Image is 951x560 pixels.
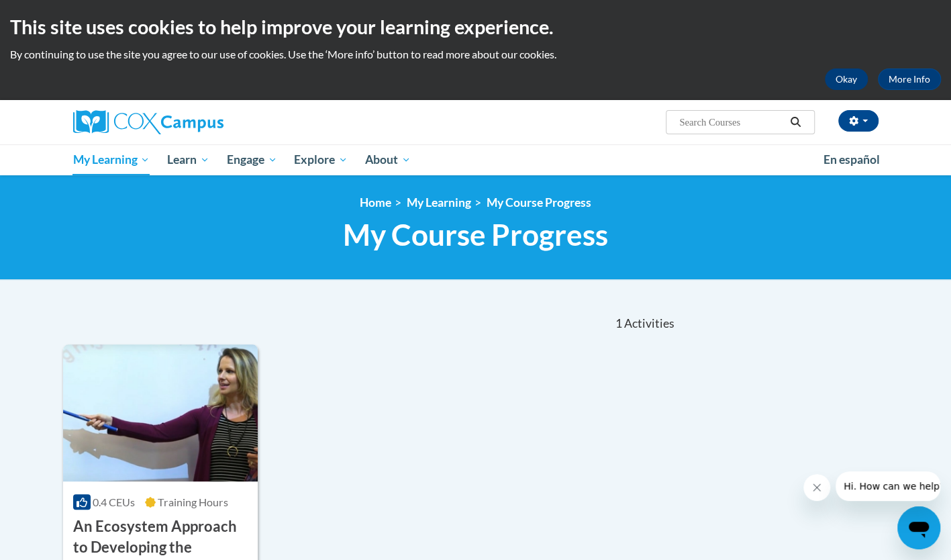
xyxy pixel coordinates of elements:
[785,114,805,130] button: Search
[343,217,608,252] span: My Course Progress
[823,152,880,167] span: En español
[836,471,940,501] iframe: Message from company
[356,144,419,175] a: About
[878,68,941,90] a: More Info
[294,152,348,168] span: Explore
[218,144,286,175] a: Engage
[487,195,591,209] a: My Course Progress
[8,9,109,20] span: Hi. How can we help?
[365,152,411,168] span: About
[825,68,868,90] button: Okay
[93,496,135,508] span: 0.4 CEUs
[158,496,228,508] span: Training Hours
[815,146,889,174] a: En español
[285,144,356,175] a: Explore
[10,47,941,62] p: By continuing to use the site you agree to our use of cookies. Use the ‘More info’ button to read...
[167,152,209,168] span: Learn
[407,195,471,209] a: My Learning
[72,152,150,168] span: My Learning
[838,110,879,132] button: Account Settings
[63,344,258,481] img: Course Logo
[360,195,391,209] a: Home
[615,316,621,331] span: 1
[53,144,899,175] div: Main menu
[897,506,940,549] iframe: Button to launch messaging window
[73,110,223,134] img: Cox Campus
[64,144,159,175] a: My Learning
[227,152,277,168] span: Engage
[73,110,328,134] a: Cox Campus
[678,114,785,130] input: Search Courses
[803,474,830,501] iframe: Close message
[158,144,218,175] a: Learn
[10,13,941,40] h2: This site uses cookies to help improve your learning experience.
[624,316,674,331] span: Activities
